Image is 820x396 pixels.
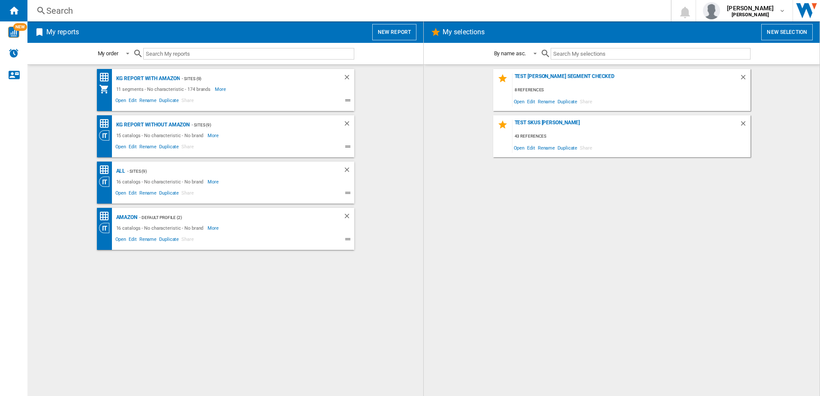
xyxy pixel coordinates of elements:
[127,235,138,246] span: Edit
[190,120,326,130] div: - sites (9)
[114,73,180,84] div: KG Report with Amazon
[99,177,114,187] div: Category View
[13,23,27,31] span: NEW
[138,235,158,246] span: Rename
[512,142,526,153] span: Open
[727,4,774,12] span: [PERSON_NAME]
[579,142,594,153] span: Share
[494,50,526,57] div: By name asc.
[343,166,354,177] div: Delete
[512,120,739,131] div: test SKUs [PERSON_NAME]
[158,189,180,199] span: Duplicate
[114,130,208,141] div: 15 catalogs - No characteristic - No brand
[114,235,128,246] span: Open
[99,72,114,83] div: Price Matrix
[180,73,326,84] div: - sites (9)
[127,189,138,199] span: Edit
[761,24,813,40] button: New selection
[114,96,128,107] span: Open
[441,24,486,40] h2: My selections
[215,84,227,94] span: More
[138,143,158,153] span: Rename
[512,73,739,85] div: test [PERSON_NAME] segment checked
[343,73,354,84] div: Delete
[158,235,180,246] span: Duplicate
[99,223,114,233] div: Category View
[556,96,579,107] span: Duplicate
[579,96,594,107] span: Share
[343,120,354,130] div: Delete
[138,96,158,107] span: Rename
[537,96,556,107] span: Rename
[114,177,208,187] div: 16 catalogs - No characteristic - No brand
[127,143,138,153] span: Edit
[732,12,769,18] b: [PERSON_NAME]
[46,5,648,17] div: Search
[45,24,81,40] h2: My reports
[137,212,326,223] div: - Default profile (2)
[127,96,138,107] span: Edit
[114,84,215,94] div: 11 segments - No characteristic - 174 brands
[114,143,128,153] span: Open
[180,143,195,153] span: Share
[114,120,190,130] div: KG Report without Amazon
[208,223,220,233] span: More
[512,131,751,142] div: 43 references
[739,73,751,85] div: Delete
[114,189,128,199] span: Open
[703,2,720,19] img: profile.jpg
[180,235,195,246] span: Share
[99,130,114,141] div: Category View
[343,212,354,223] div: Delete
[138,189,158,199] span: Rename
[208,130,220,141] span: More
[372,24,416,40] button: New report
[143,48,354,60] input: Search My reports
[526,142,537,153] span: Edit
[114,223,208,233] div: 16 catalogs - No characteristic - No brand
[99,165,114,175] div: Price Matrix
[537,142,556,153] span: Rename
[512,96,526,107] span: Open
[99,84,114,94] div: My Assortment
[551,48,750,60] input: Search My selections
[512,85,751,96] div: 8 references
[208,177,220,187] span: More
[739,120,751,131] div: Delete
[158,143,180,153] span: Duplicate
[99,211,114,222] div: Price Matrix
[9,48,19,58] img: alerts-logo.svg
[180,96,195,107] span: Share
[556,142,579,153] span: Duplicate
[114,212,137,223] div: AMAZON
[526,96,537,107] span: Edit
[99,118,114,129] div: Price Matrix
[125,166,326,177] div: - sites (9)
[180,189,195,199] span: Share
[8,27,19,38] img: wise-card.svg
[114,166,126,177] div: ALL
[98,50,118,57] div: My order
[158,96,180,107] span: Duplicate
